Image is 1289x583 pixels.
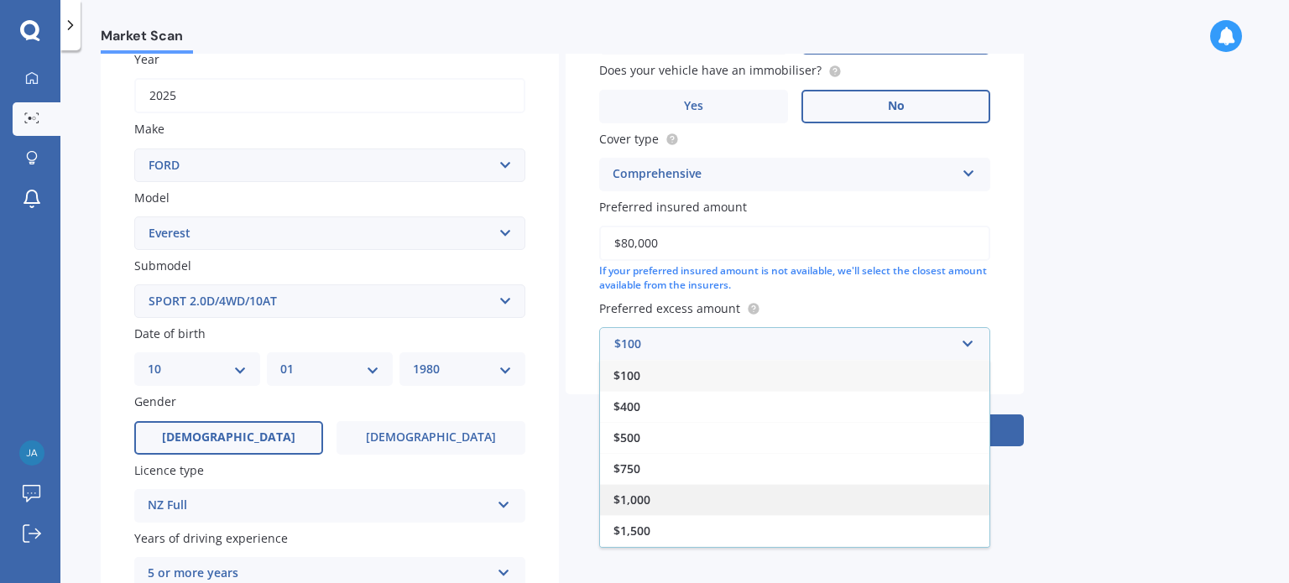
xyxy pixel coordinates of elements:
span: Gender [134,394,176,410]
span: $750 [613,461,640,476]
div: NZ Full [148,496,490,516]
span: Date of birth [134,325,206,341]
span: No [888,99,905,113]
span: $1,500 [613,523,650,539]
span: Cover type [599,131,659,147]
span: Preferred insured amount [599,199,747,215]
span: Yes [684,99,703,113]
span: [DEMOGRAPHIC_DATA] [162,430,295,445]
span: Make [134,122,164,138]
span: $400 [613,398,640,414]
span: Preferred excess amount [599,300,740,316]
input: YYYY [134,78,525,113]
span: Licence type [134,462,204,478]
div: Comprehensive [613,164,955,185]
span: Years of driving experience [134,530,288,546]
span: Does your vehicle have an immobiliser? [599,63,822,79]
span: Market Scan [101,28,193,50]
div: If your preferred insured amount is not available, we'll select the closest amount available from... [599,264,990,293]
span: Year [134,51,159,67]
span: Model [134,190,170,206]
span: $500 [613,429,640,445]
input: Enter amount [599,226,990,261]
span: [DEMOGRAPHIC_DATA] [366,430,496,445]
span: Submodel [134,258,191,273]
span: $1,000 [613,492,650,508]
img: ababb6219ffaefe2e34ab646aadcadcd [19,440,44,466]
span: $100 [613,367,640,383]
